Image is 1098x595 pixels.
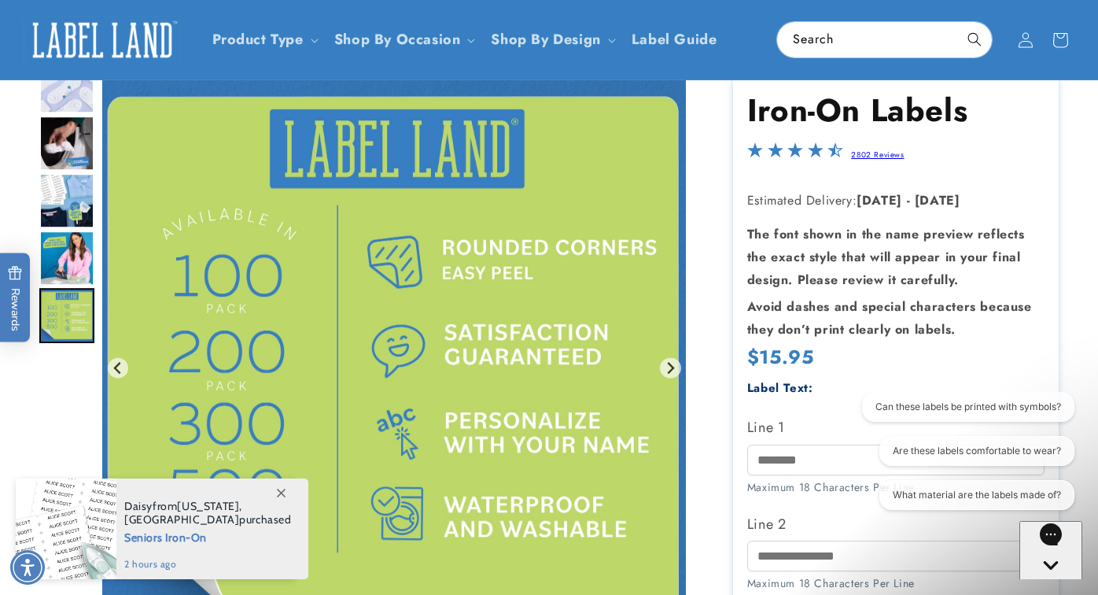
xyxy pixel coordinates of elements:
iframe: Gorgias live chat conversation starters [840,392,1082,524]
div: Go to slide 9 [39,173,94,228]
strong: [DATE] [857,191,902,209]
p: Estimated Delivery: [747,190,1045,213]
img: Iron-On Labels - Label Land [39,231,94,286]
img: Iron-On Labels - Label Land [39,58,94,113]
div: Maximum 18 Characters Per Line [747,479,1045,496]
a: 2802 Reviews - open in a new tab [851,149,904,161]
img: Iron-On Labels - Label Land [39,116,94,171]
span: 4.5-star overall rating [747,146,843,164]
div: Go to slide 10 [39,231,94,286]
span: Shop By Occasion [334,31,461,49]
button: Previous slide [108,357,129,379]
div: Go to slide 11 [39,288,94,343]
span: 2 hours ago [124,557,292,571]
span: Daisy [124,499,153,513]
strong: The font shown in the name preview reflects the exact style that will appear in your final design... [747,225,1025,289]
strong: [DATE] [915,191,960,209]
div: Accessibility Menu [10,550,45,585]
strong: - [907,191,911,209]
img: Iron-On Labels - Label Land [39,288,94,343]
summary: Shop By Design [481,21,621,58]
button: Go to first slide [660,357,681,379]
span: $15.95 [747,343,814,371]
a: Shop By Design [491,29,600,50]
span: from , purchased [124,500,292,527]
span: Rewards [8,266,23,331]
img: Iron-On Labels - Label Land [39,173,94,228]
span: [US_STATE] [177,499,239,513]
strong: Avoid dashes and special characters because they don’t print clearly on labels. [747,297,1032,338]
summary: Product Type [203,21,325,58]
iframe: Gorgias live chat messenger [1019,521,1082,579]
span: Label Guide [632,31,717,49]
div: Go to slide 8 [39,116,94,171]
button: Search [957,22,992,57]
summary: Shop By Occasion [325,21,482,58]
h1: Iron-On Labels [747,90,1045,131]
img: Label Land [24,16,181,65]
span: Seniors Iron-On [124,527,292,546]
span: [GEOGRAPHIC_DATA] [124,512,239,527]
div: Go to slide 7 [39,58,94,113]
label: Line 1 [747,415,1045,440]
a: Label Land [18,9,187,70]
a: Product Type [212,29,304,50]
label: Label Text: [747,379,813,397]
label: Line 2 [747,512,1045,537]
div: Maximum 18 Characters Per Line [747,575,1045,592]
a: Label Guide [622,21,727,58]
